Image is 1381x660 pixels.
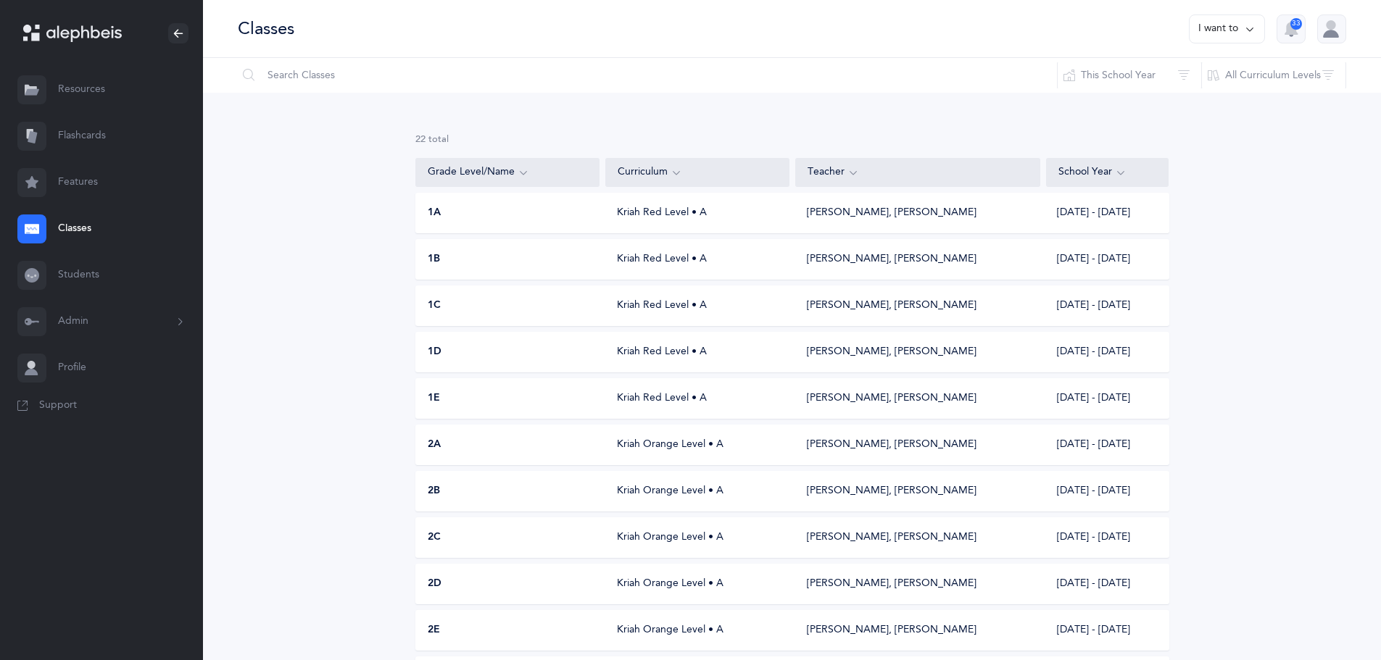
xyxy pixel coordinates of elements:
[807,252,976,267] div: [PERSON_NAME], [PERSON_NAME]
[428,623,440,638] span: 2E
[238,17,294,41] div: Classes
[415,133,1169,146] div: 22
[428,484,440,498] span: 2B
[1045,530,1168,545] div: [DATE] - [DATE]
[605,391,789,406] div: Kriah Red Level • A
[605,484,789,498] div: Kriah Orange Level • A
[605,438,789,452] div: Kriah Orange Level • A
[1045,438,1168,452] div: [DATE] - [DATE]
[428,345,441,359] span: 1D
[1201,58,1346,93] button: All Curriculum Levels
[39,398,77,413] span: Support
[605,577,789,591] div: Kriah Orange Level • A
[1058,164,1157,180] div: School Year
[605,206,789,220] div: Kriah Red Level • A
[605,345,789,359] div: Kriah Red Level • A
[807,577,976,591] div: [PERSON_NAME], [PERSON_NAME]
[428,530,441,545] span: 2C
[1189,14,1265,43] button: I want to
[1045,577,1168,591] div: [DATE] - [DATE]
[807,345,976,359] div: [PERSON_NAME], [PERSON_NAME]
[605,298,789,313] div: Kriah Red Level • A
[1045,623,1168,638] div: [DATE] - [DATE]
[1045,252,1168,267] div: [DATE] - [DATE]
[428,438,441,452] span: 2A
[807,438,976,452] div: [PERSON_NAME], [PERSON_NAME]
[428,391,440,406] span: 1E
[807,623,976,638] div: [PERSON_NAME], [PERSON_NAME]
[807,206,976,220] div: [PERSON_NAME], [PERSON_NAME]
[1045,206,1168,220] div: [DATE] - [DATE]
[807,298,976,313] div: [PERSON_NAME], [PERSON_NAME]
[237,58,1058,93] input: Search Classes
[428,298,441,313] span: 1C
[618,164,777,180] div: Curriculum
[1045,484,1168,498] div: [DATE] - [DATE]
[428,134,449,144] span: total
[428,164,587,180] div: Grade Level/Name
[605,623,789,638] div: Kriah Orange Level • A
[1045,298,1168,313] div: [DATE] - [DATE]
[1045,345,1168,359] div: [DATE] - [DATE]
[605,252,789,267] div: Kriah Red Level • A
[807,391,976,406] div: [PERSON_NAME], [PERSON_NAME]
[428,206,441,220] span: 1A
[428,252,440,267] span: 1B
[1057,58,1202,93] button: This School Year
[428,577,441,591] span: 2D
[807,530,976,545] div: [PERSON_NAME], [PERSON_NAME]
[1290,18,1302,30] div: 33
[1277,14,1306,43] button: 33
[605,530,789,545] div: Kriah Orange Level • A
[1045,391,1168,406] div: [DATE] - [DATE]
[808,164,1028,180] div: Teacher
[807,484,976,498] div: [PERSON_NAME], [PERSON_NAME]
